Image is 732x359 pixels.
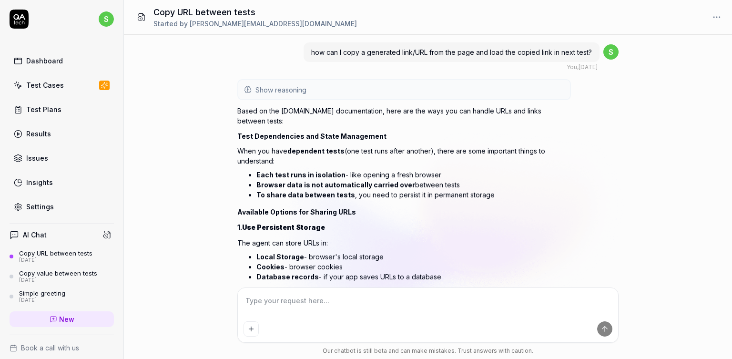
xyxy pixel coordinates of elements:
p: When you have (one test runs after another), there are some important things to understand: [237,146,571,166]
strong: dependent tests [287,147,345,155]
div: Simple greeting [19,289,65,297]
h4: AI Chat [23,230,47,240]
strong: Browser data is not automatically carried over [256,181,415,189]
span: how can I copy a generated link/URL from the page and load the copied link in next test? [311,48,592,56]
span: [PERSON_NAME][EMAIL_ADDRESS][DOMAIN_NAME] [190,20,357,28]
a: Settings [10,197,114,216]
h2: Test Dependencies and State Management [237,131,571,141]
div: Results [26,129,51,139]
div: [DATE] [19,297,65,304]
div: Dashboard [26,56,63,66]
h1: Copy URL between tests [153,6,357,19]
strong: Each test runs in isolation [256,171,346,179]
a: Copy URL between tests[DATE] [10,249,114,264]
a: Results [10,124,114,143]
a: Dashboard [10,51,114,70]
a: Test Plans [10,100,114,119]
a: Insights [10,173,114,192]
strong: Cookies [256,263,285,271]
button: s [99,10,114,29]
span: Show reasoning [255,85,306,95]
div: Insights [26,177,53,187]
h2: Available Options for Sharing URLs [237,207,571,217]
a: Copy value between tests[DATE] [10,269,114,284]
li: , you need to persist it in permanent storage [256,190,571,200]
div: [DATE] [19,277,97,284]
li: - like opening a fresh browser [256,170,571,180]
h3: 1. [237,222,571,232]
li: - if your app saves URLs to a database [256,272,571,282]
a: Book a call with us [10,343,114,353]
div: [DATE] [19,257,92,264]
button: Show reasoning [238,80,570,99]
div: Settings [26,202,54,212]
a: Test Cases [10,76,114,94]
div: Issues [26,153,48,163]
p: Based on the [DOMAIN_NAME] documentation, here are the ways you can handle URLs and links between... [237,106,571,126]
li: - browser's local storage [256,252,571,262]
span: s [603,44,619,60]
span: New [59,314,74,324]
div: Test Cases [26,80,64,90]
strong: To share data between tests [256,191,355,199]
div: Started by [153,19,357,29]
strong: Use Persistent Storage [242,223,325,231]
div: Copy value between tests [19,269,97,277]
div: Copy URL between tests [19,249,92,257]
li: between tests [256,180,571,190]
span: s [99,11,114,27]
div: Our chatbot is still beta and can make mistakes. Trust answers with caution. [237,347,619,355]
a: New [10,311,114,327]
div: Test Plans [26,104,61,114]
button: Add attachment [244,321,259,337]
strong: Database records [256,273,319,281]
a: Issues [10,149,114,167]
li: - browser cookies [256,262,571,272]
span: You [567,63,577,71]
strong: Local Storage [256,253,304,261]
p: The agent can store URLs in: [237,238,571,248]
div: , [DATE] [567,63,598,72]
span: Book a call with us [21,343,79,353]
a: Simple greeting[DATE] [10,289,114,304]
